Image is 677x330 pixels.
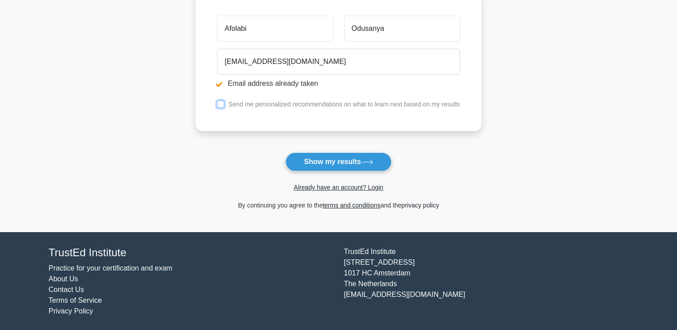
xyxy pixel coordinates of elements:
a: Contact Us [49,286,84,293]
input: First name [217,16,333,42]
a: Privacy Policy [49,307,94,315]
a: Terms of Service [49,296,102,304]
li: Email address already taken [217,78,460,89]
label: Send me personalized recommendations on what to learn next based on my results [228,101,460,108]
a: Practice for your certification and exam [49,264,173,272]
a: terms and conditions [323,202,380,209]
div: TrustEd Institute [STREET_ADDRESS] 1017 HC Amsterdam The Netherlands [EMAIL_ADDRESS][DOMAIN_NAME] [339,246,634,317]
h4: TrustEd Institute [49,246,333,259]
div: By continuing you agree to the and the [190,200,487,211]
input: Last name [344,16,460,42]
a: privacy policy [401,202,439,209]
a: About Us [49,275,78,283]
input: Email [217,49,460,75]
a: Already have an account? Login [294,184,383,191]
button: Show my results [285,152,391,171]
